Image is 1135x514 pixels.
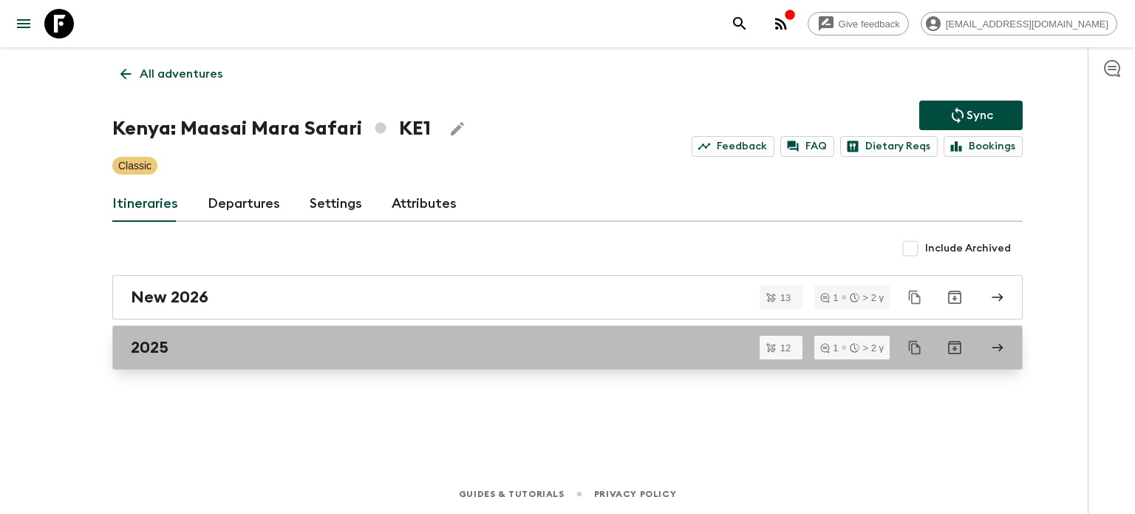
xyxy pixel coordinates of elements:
[112,186,178,222] a: Itineraries
[9,9,38,38] button: menu
[820,343,838,353] div: 1
[925,241,1011,256] span: Include Archived
[208,186,280,222] a: Departures
[771,293,800,302] span: 13
[131,288,208,307] h2: New 2026
[967,106,993,124] p: Sync
[459,486,565,502] a: Guides & Tutorials
[112,59,231,89] a: All adventures
[901,284,928,311] button: Duplicate
[112,114,431,143] h1: Kenya: Maasai Mara Safari KE1
[850,343,884,353] div: > 2 y
[443,114,472,143] button: Edit Adventure Title
[392,186,457,222] a: Attributes
[850,293,884,302] div: > 2 y
[140,65,222,83] p: All adventures
[692,136,774,157] a: Feedback
[112,325,1023,370] a: 2025
[831,18,908,30] span: Give feedback
[594,486,676,502] a: Privacy Policy
[944,136,1023,157] a: Bookings
[131,338,168,357] h2: 2025
[771,343,800,353] span: 12
[780,136,834,157] a: FAQ
[921,12,1117,35] div: [EMAIL_ADDRESS][DOMAIN_NAME]
[919,101,1023,130] button: Sync adventure departures to the booking engine
[118,158,151,173] p: Classic
[940,333,969,362] button: Archive
[725,9,754,38] button: search adventures
[808,12,909,35] a: Give feedback
[840,136,938,157] a: Dietary Reqs
[901,334,928,361] button: Duplicate
[310,186,362,222] a: Settings
[112,275,1023,319] a: New 2026
[938,18,1117,30] span: [EMAIL_ADDRESS][DOMAIN_NAME]
[820,293,838,302] div: 1
[940,283,969,312] button: Archive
